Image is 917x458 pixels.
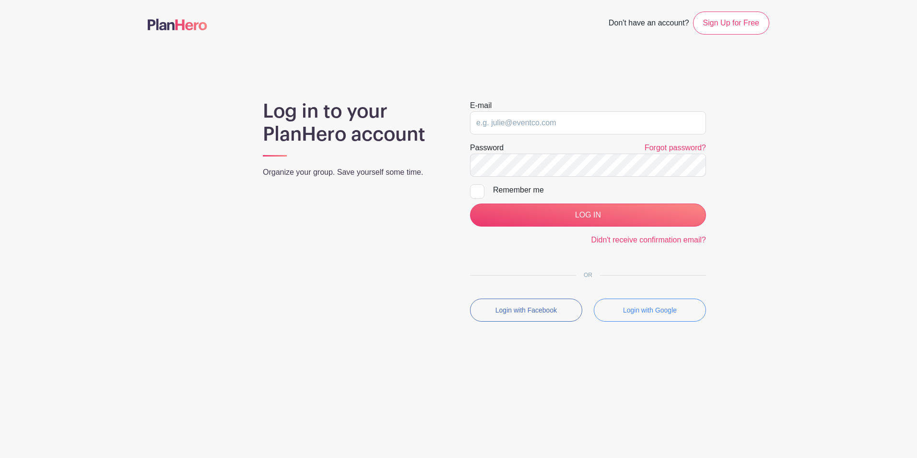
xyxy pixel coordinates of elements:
button: Login with Facebook [470,299,582,322]
label: Password [470,142,504,154]
input: LOG IN [470,204,706,227]
a: Sign Up for Free [693,12,769,35]
p: Organize your group. Save yourself some time. [263,167,447,178]
label: E-mail [470,100,492,111]
a: Didn't receive confirmation email? [591,236,706,244]
div: Remember me [493,184,706,196]
span: OR [576,272,600,278]
button: Login with Google [594,299,706,322]
input: e.g. julie@eventco.com [470,111,706,134]
img: logo-507f7623f17ff9eddc593b1ce0a138ce2505c220e1c5a4e2b4648c50719b7d32.svg [148,19,207,30]
small: Login with Google [623,306,677,314]
span: Don't have an account? [609,13,689,35]
a: Forgot password? [645,144,706,152]
h1: Log in to your PlanHero account [263,100,447,146]
small: Login with Facebook [495,306,557,314]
